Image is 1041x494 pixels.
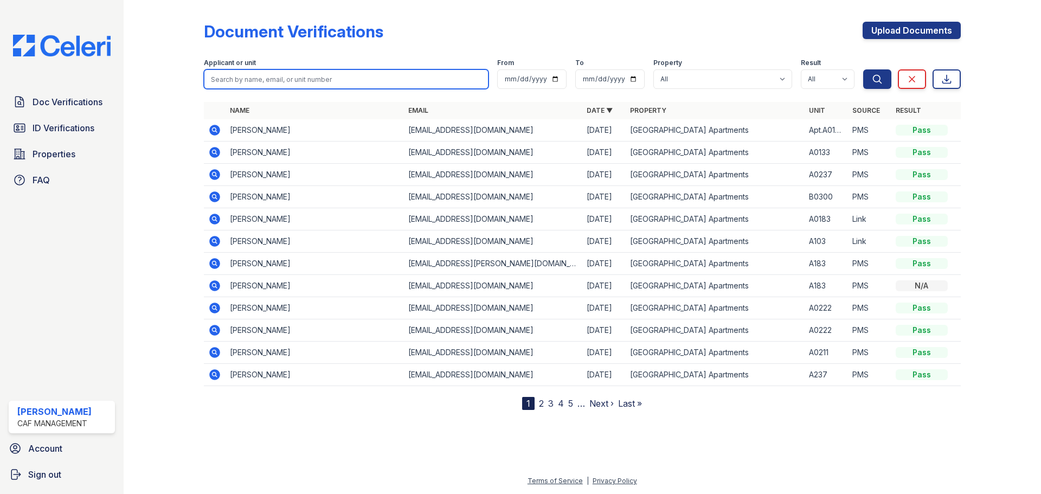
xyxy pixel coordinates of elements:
div: [PERSON_NAME] [17,405,92,418]
td: [GEOGRAPHIC_DATA] Apartments [626,230,804,253]
td: [GEOGRAPHIC_DATA] Apartments [626,342,804,364]
td: [GEOGRAPHIC_DATA] Apartments [626,364,804,386]
td: A0183 [805,208,848,230]
span: … [577,397,585,410]
td: [EMAIL_ADDRESS][DOMAIN_NAME] [404,230,582,253]
td: [DATE] [582,364,626,386]
td: [DATE] [582,208,626,230]
a: Date ▼ [587,106,613,114]
div: Pass [896,169,948,180]
td: A0133 [805,142,848,164]
a: 4 [558,398,564,409]
span: FAQ [33,174,50,187]
td: [PERSON_NAME] [226,253,404,275]
label: Result [801,59,821,67]
a: FAQ [9,169,115,191]
td: [DATE] [582,342,626,364]
td: [EMAIL_ADDRESS][DOMAIN_NAME] [404,364,582,386]
span: Sign out [28,468,61,481]
td: A183 [805,275,848,297]
div: Document Verifications [204,22,383,41]
td: PMS [848,142,891,164]
td: PMS [848,164,891,186]
td: [GEOGRAPHIC_DATA] Apartments [626,119,804,142]
td: B0300 [805,186,848,208]
a: Terms of Service [528,477,583,485]
a: Upload Documents [863,22,961,39]
td: [EMAIL_ADDRESS][DOMAIN_NAME] [404,142,582,164]
div: N/A [896,280,948,291]
a: Name [230,106,249,114]
td: [DATE] [582,119,626,142]
label: To [575,59,584,67]
a: Source [852,106,880,114]
a: Unit [809,106,825,114]
td: PMS [848,297,891,319]
td: [PERSON_NAME] [226,164,404,186]
div: Pass [896,214,948,224]
td: [DATE] [582,319,626,342]
td: [PERSON_NAME] [226,186,404,208]
td: PMS [848,364,891,386]
div: Pass [896,347,948,358]
div: Pass [896,236,948,247]
td: [EMAIL_ADDRESS][DOMAIN_NAME] [404,319,582,342]
td: [DATE] [582,230,626,253]
a: Doc Verifications [9,91,115,113]
td: [EMAIL_ADDRESS][DOMAIN_NAME] [404,119,582,142]
td: [PERSON_NAME] [226,364,404,386]
a: 2 [539,398,544,409]
td: [PERSON_NAME] [226,342,404,364]
span: ID Verifications [33,121,94,134]
a: Property [630,106,666,114]
td: A0237 [805,164,848,186]
td: [DATE] [582,142,626,164]
div: CAF Management [17,418,92,429]
a: Sign out [4,464,119,485]
td: [GEOGRAPHIC_DATA] Apartments [626,275,804,297]
td: [GEOGRAPHIC_DATA] Apartments [626,186,804,208]
div: Pass [896,325,948,336]
td: PMS [848,342,891,364]
td: A103 [805,230,848,253]
span: Properties [33,147,75,161]
td: A183 [805,253,848,275]
div: Pass [896,369,948,380]
td: PMS [848,119,891,142]
td: Apt.A0137 [805,119,848,142]
div: Pass [896,125,948,136]
td: PMS [848,319,891,342]
td: [EMAIL_ADDRESS][DOMAIN_NAME] [404,275,582,297]
a: 3 [548,398,554,409]
label: From [497,59,514,67]
label: Applicant or unit [204,59,256,67]
td: [GEOGRAPHIC_DATA] Apartments [626,253,804,275]
a: Last » [618,398,642,409]
td: [EMAIL_ADDRESS][PERSON_NAME][DOMAIN_NAME] [404,253,582,275]
td: A0222 [805,319,848,342]
td: Link [848,208,891,230]
td: [PERSON_NAME] [226,319,404,342]
td: [DATE] [582,253,626,275]
a: ID Verifications [9,117,115,139]
a: Result [896,106,921,114]
td: [DATE] [582,164,626,186]
div: Pass [896,147,948,158]
div: Pass [896,191,948,202]
td: A0222 [805,297,848,319]
td: [GEOGRAPHIC_DATA] Apartments [626,142,804,164]
td: [PERSON_NAME] [226,275,404,297]
a: 5 [568,398,573,409]
td: [EMAIL_ADDRESS][DOMAIN_NAME] [404,164,582,186]
a: Privacy Policy [593,477,637,485]
td: [GEOGRAPHIC_DATA] Apartments [626,164,804,186]
input: Search by name, email, or unit number [204,69,489,89]
img: CE_Logo_Blue-a8612792a0a2168367f1c8372b55b34899dd931a85d93a1a3d3e32e68fde9ad4.png [4,35,119,56]
span: Doc Verifications [33,95,102,108]
td: [EMAIL_ADDRESS][DOMAIN_NAME] [404,208,582,230]
td: [DATE] [582,275,626,297]
td: [DATE] [582,186,626,208]
td: PMS [848,253,891,275]
a: Account [4,438,119,459]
